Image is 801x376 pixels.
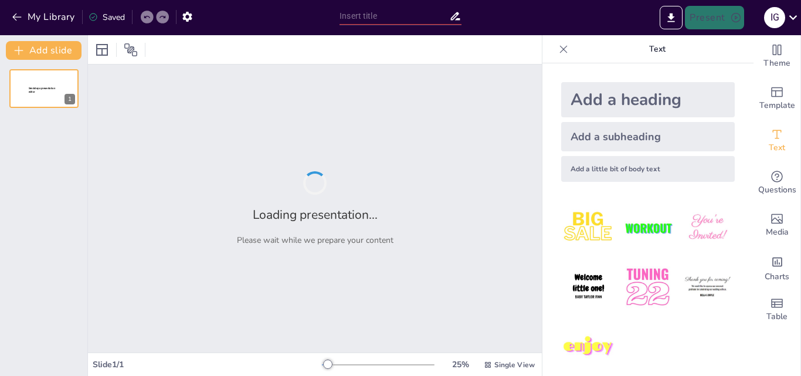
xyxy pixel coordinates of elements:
button: Add slide [6,41,82,60]
div: 1 [9,69,79,108]
img: 1.jpeg [561,201,616,255]
span: Charts [765,270,789,283]
img: 6.jpeg [680,260,735,314]
span: Questions [758,184,796,197]
h2: Loading presentation... [253,206,378,223]
span: Single View [494,360,535,370]
img: 3.jpeg [680,201,735,255]
div: 1 [65,94,75,104]
button: Present [685,6,744,29]
span: Table [766,310,788,323]
button: My Library [9,8,80,26]
span: Sendsteps presentation editor [29,87,55,93]
div: Add a table [754,289,800,331]
span: Text [769,141,785,154]
span: Theme [763,57,790,70]
img: 7.jpeg [561,320,616,374]
div: Add images, graphics, shapes or video [754,204,800,246]
div: 25 % [446,359,474,370]
span: Media [766,226,789,239]
p: Please wait while we prepare your content [237,235,393,246]
div: Layout [93,40,111,59]
div: Add a little bit of body text [561,156,735,182]
div: I G [764,7,785,28]
div: Saved [89,12,125,23]
span: Template [759,99,795,112]
button: Export to PowerPoint [660,6,683,29]
input: Insert title [340,8,449,25]
img: 2.jpeg [620,201,675,255]
div: Add text boxes [754,120,800,162]
div: Add ready made slides [754,77,800,120]
div: Change the overall theme [754,35,800,77]
p: Text [573,35,742,63]
div: Add charts and graphs [754,246,800,289]
img: 5.jpeg [620,260,675,314]
div: Slide 1 / 1 [93,359,322,370]
span: Position [124,43,138,57]
img: 4.jpeg [561,260,616,314]
div: Add a heading [561,82,735,117]
div: Get real-time input from your audience [754,162,800,204]
div: Add a subheading [561,122,735,151]
button: I G [764,6,785,29]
